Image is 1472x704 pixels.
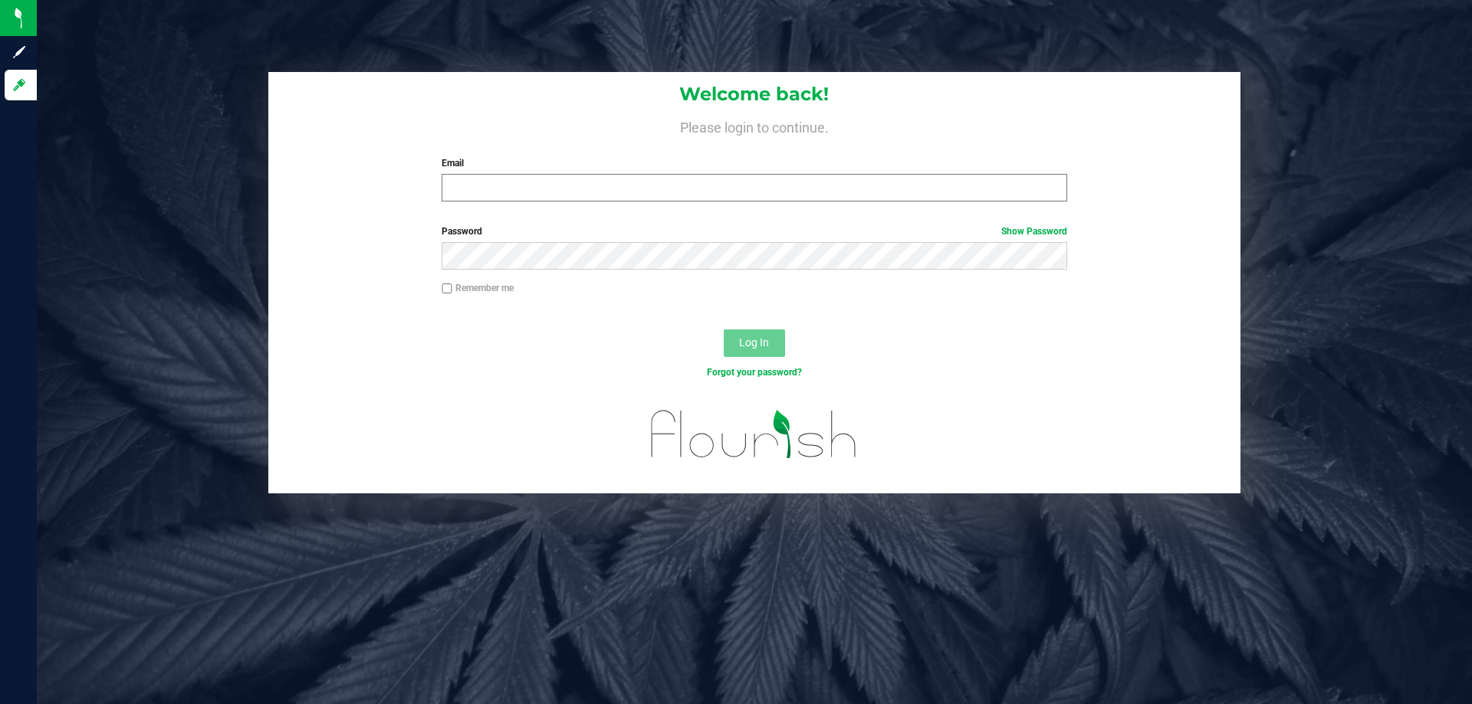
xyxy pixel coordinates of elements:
[707,367,802,378] a: Forgot your password?
[442,281,514,295] label: Remember me
[1001,226,1067,237] a: Show Password
[724,329,785,357] button: Log In
[268,84,1240,104] h1: Welcome back!
[739,336,769,349] span: Log In
[11,77,27,93] inline-svg: Log in
[632,395,876,473] img: flourish_logo.svg
[11,44,27,60] inline-svg: Sign up
[442,156,1066,170] label: Email
[268,116,1240,135] h4: Please login to continue.
[442,283,452,294] input: Remember me
[442,226,482,237] span: Password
